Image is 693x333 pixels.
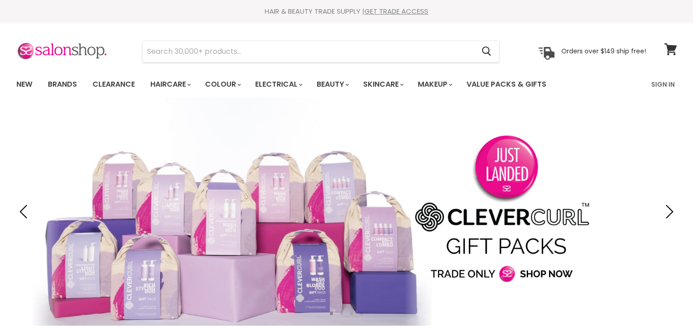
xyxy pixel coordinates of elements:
a: New [10,75,39,94]
a: GET TRADE ACCESS [364,6,428,16]
a: Sign In [646,75,680,94]
a: Skincare [356,75,409,94]
a: Colour [198,75,246,94]
form: Product [142,41,499,62]
li: Page dot 4 [360,312,363,315]
nav: Main [5,71,688,98]
li: Page dot 1 [330,312,333,315]
a: Value Packs & Gifts [460,75,553,94]
input: Search [143,41,475,62]
a: Makeup [411,75,458,94]
a: Beauty [310,75,354,94]
p: Orders over $149 ship free! [561,47,646,55]
button: Previous [16,203,34,221]
div: HAIR & BEAUTY TRADE SUPPLY | [5,7,688,16]
a: Haircare [144,75,196,94]
button: Search [475,41,499,62]
a: Electrical [248,75,308,94]
iframe: Gorgias live chat messenger [647,290,684,324]
li: Page dot 3 [350,312,353,315]
a: Clearance [86,75,142,94]
ul: Main menu [10,71,600,98]
button: Next [659,203,677,221]
a: Brands [41,75,84,94]
li: Page dot 2 [340,312,343,315]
